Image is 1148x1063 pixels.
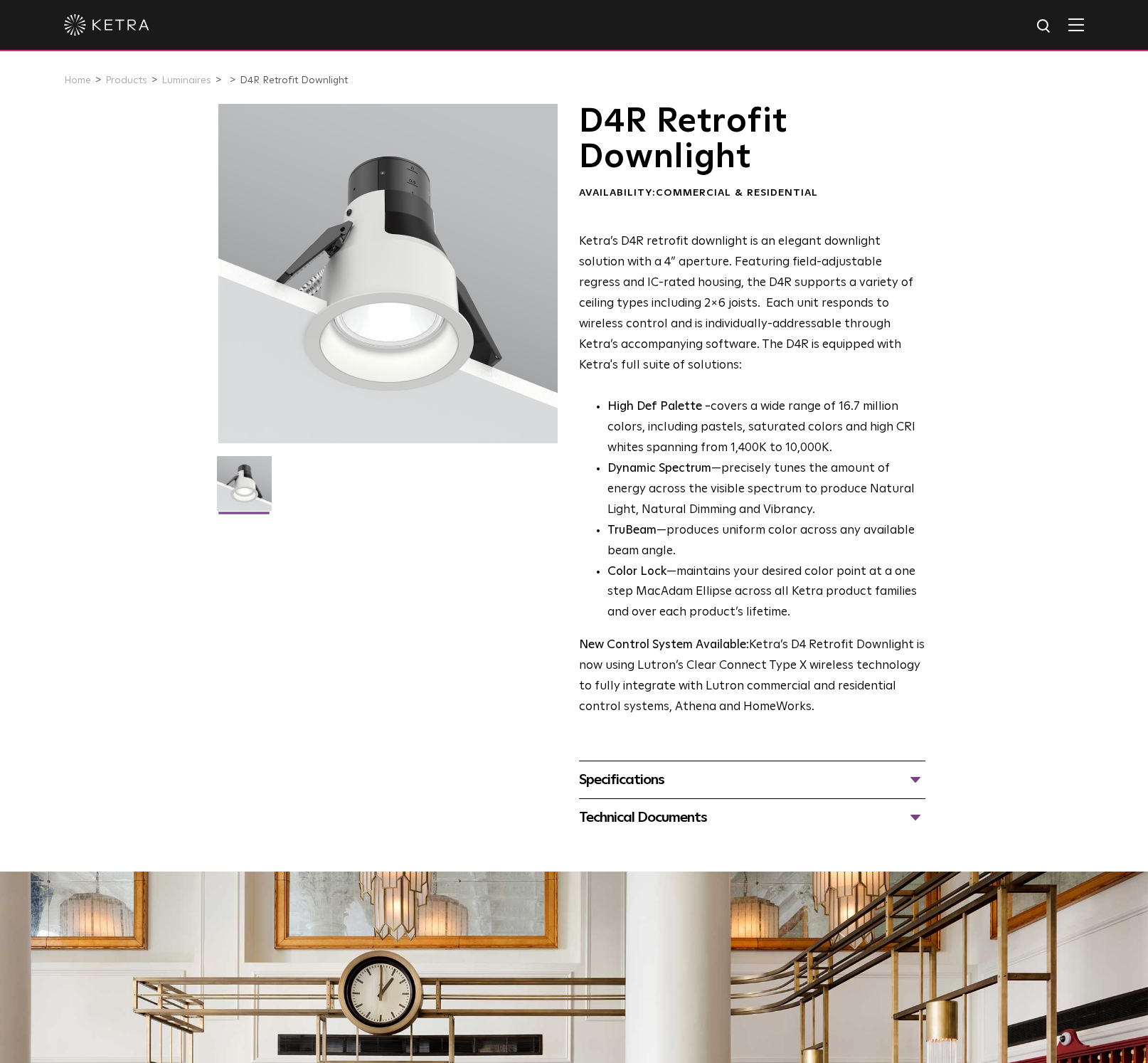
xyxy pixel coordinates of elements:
[217,456,272,522] img: D4R Retrofit Downlight
[240,75,348,85] a: D4R Retrofit Downlight
[1036,18,1053,36] img: search icon
[579,806,925,829] div: Technical Documents
[1068,18,1084,31] img: Hamburger%20Nav.svg
[161,75,211,85] a: Luminaires
[656,188,818,198] span: Commercial & Residential
[607,562,925,624] li: —maintains your desired color point at a one step MacAdam Ellipse across all Ketra product famili...
[607,459,925,521] li: —precisely tunes the amount of energy across the visible spectrum to produce Natural Light, Natur...
[607,521,925,562] li: —produces uniform color across any available beam angle.
[579,104,925,176] h1: D4R Retrofit Downlight
[579,635,925,718] p: Ketra’s D4 Retrofit Downlight is now using Lutron’s Clear Connect Type X wireless technology to f...
[607,401,711,413] strong: High Def Palette -
[579,768,925,791] div: Specifications
[579,186,925,201] div: Availability:
[607,462,711,475] strong: Dynamic Spectrum
[607,397,925,459] p: covers a wide range of 16.7 million colors, including pastels, saturated colors and high CRI whit...
[105,75,147,85] a: Products
[607,524,657,536] strong: TruBeam
[579,639,749,651] strong: New Control System Available:
[607,566,666,578] strong: Color Lock
[579,232,925,376] p: Ketra’s D4R retrofit downlight is an elegant downlight solution with a 4” aperture. Featuring fie...
[64,75,91,85] a: Home
[64,14,149,36] img: ketra-logo-2019-white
